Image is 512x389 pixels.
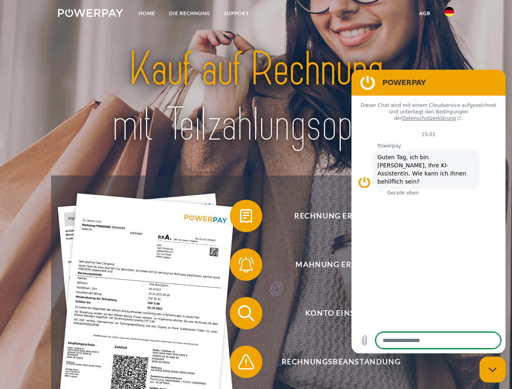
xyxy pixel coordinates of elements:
span: Rechnung erhalten? [242,200,440,232]
a: SUPPORT [217,6,256,21]
span: Mahnung erhalten? [242,248,440,281]
button: Mahnung erhalten? [230,248,441,281]
img: qb_search.svg [236,303,256,323]
button: Rechnungsbeanstandung [230,346,441,378]
span: Konto einsehen [242,297,440,329]
img: logo-powerpay-white.svg [58,9,123,17]
img: qb_warning.svg [236,352,256,372]
img: title-powerpay_de.svg [77,39,435,155]
img: de [444,7,454,17]
iframe: Schaltfläche zum Öffnen des Messaging-Fensters; Konversation läuft [480,357,506,383]
iframe: Messaging-Fenster [351,70,506,353]
img: qb_bell.svg [236,254,256,275]
a: agb [412,6,437,21]
img: qb_bill.svg [236,206,256,226]
button: Konto einsehen [230,297,441,329]
button: Rechnung erhalten? [230,200,441,232]
span: Rechnungsbeanstandung [242,346,440,378]
a: Home [132,6,162,21]
a: DIE RECHNUNG [162,6,217,21]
